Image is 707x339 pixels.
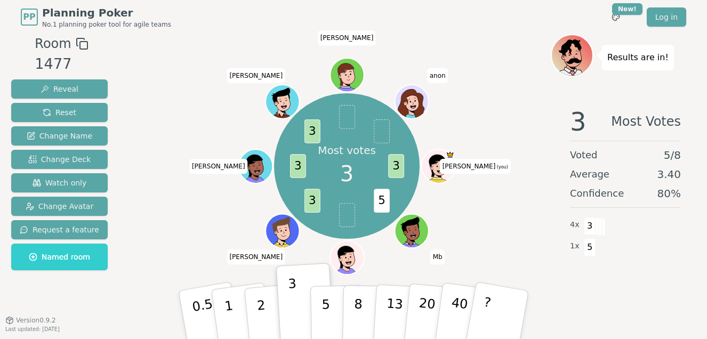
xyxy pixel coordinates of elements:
span: Watch only [33,177,87,188]
span: 5 [374,189,390,213]
button: Reveal [11,79,108,99]
span: 4 x [570,219,580,231]
button: Change Deck [11,150,108,169]
span: 3 [584,217,596,235]
span: Change Avatar [26,201,94,212]
span: Average [570,167,609,182]
span: 1 x [570,240,580,252]
span: Most Votes [611,109,681,134]
span: 3.40 [657,167,681,182]
span: Voted [570,148,598,163]
span: 3 [570,109,587,134]
span: Change Deck [28,154,91,165]
button: Reset [11,103,108,122]
span: Click to change your name [440,159,511,174]
span: 80 % [657,186,681,201]
span: PP [23,11,35,23]
button: Change Avatar [11,197,108,216]
button: Change Name [11,126,108,146]
span: Planning Poker [42,5,171,20]
span: 5 [584,238,596,256]
p: Results are in! [607,50,669,65]
span: 5 / 8 [664,148,681,163]
span: Named room [29,252,90,262]
p: 3 [288,276,300,334]
span: Version 0.9.2 [16,316,56,325]
span: Request a feature [20,224,99,235]
span: Click to change your name [427,68,448,83]
a: PPPlanning PokerNo.1 planning poker tool for agile teams [21,5,171,29]
span: Allen is the host [446,150,454,159]
span: 3 [304,189,320,213]
button: Version0.9.2 [5,316,56,325]
span: Click to change your name [189,159,248,174]
span: Click to change your name [318,30,376,45]
span: Reveal [41,84,78,94]
button: Watch only [11,173,108,192]
span: Click to change your name [227,68,285,83]
span: (you) [495,165,508,170]
span: Confidence [570,186,624,201]
span: 3 [388,154,404,178]
span: No.1 planning poker tool for agile teams [42,20,171,29]
button: New! [606,7,625,27]
span: Room [35,34,71,53]
div: New! [612,3,642,15]
span: Last updated: [DATE] [5,326,60,332]
span: 3 [290,154,306,178]
a: Log in [647,7,686,27]
div: 1477 [35,53,88,75]
span: Click to change your name [227,249,285,264]
button: Click to change your avatar [422,150,454,182]
button: Named room [11,244,108,270]
span: 3 [340,158,353,190]
span: Click to change your name [430,249,445,264]
span: Change Name [27,131,92,141]
p: Most votes [318,143,376,158]
span: 3 [304,119,320,143]
button: Request a feature [11,220,108,239]
span: Reset [43,107,76,118]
